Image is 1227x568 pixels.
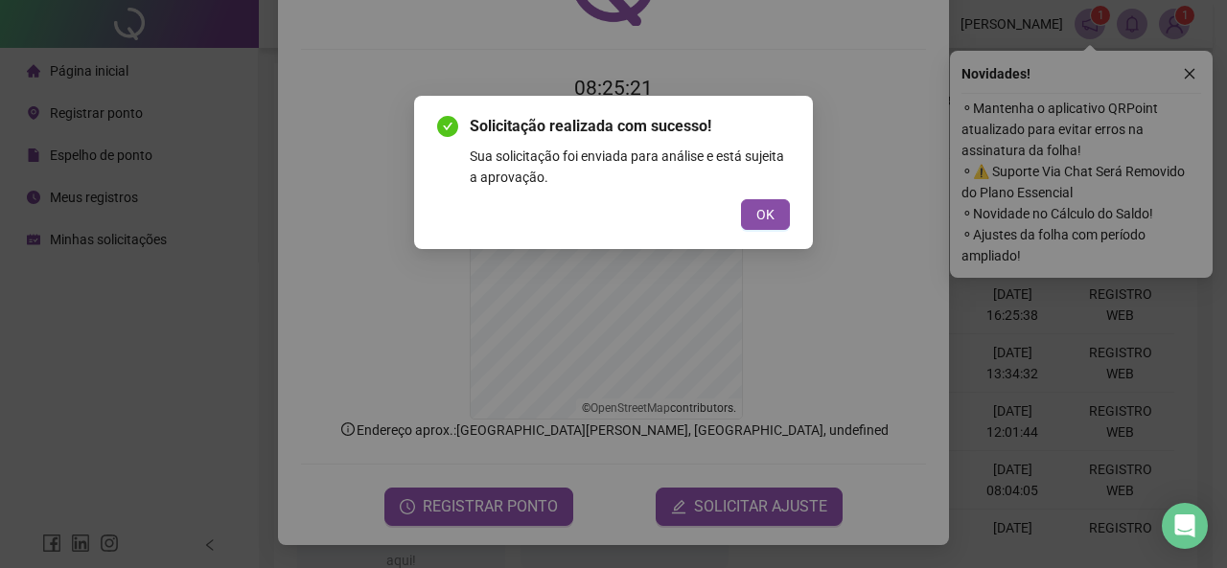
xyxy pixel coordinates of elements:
[756,204,775,225] span: OK
[470,146,790,188] div: Sua solicitação foi enviada para análise e está sujeita a aprovação.
[470,115,790,138] span: Solicitação realizada com sucesso!
[437,116,458,137] span: check-circle
[1162,503,1208,549] div: Open Intercom Messenger
[741,199,790,230] button: OK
